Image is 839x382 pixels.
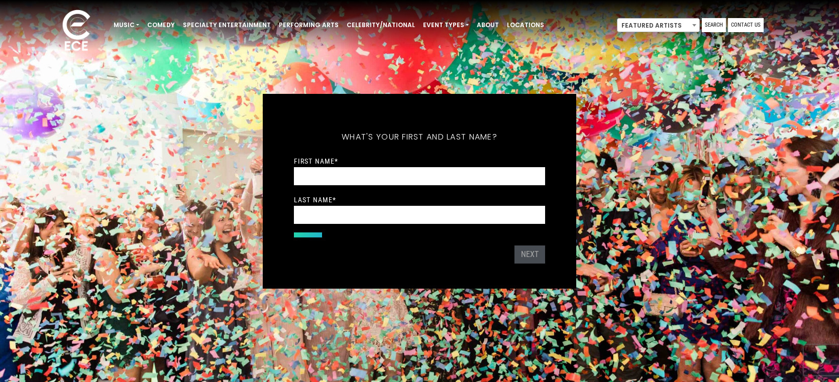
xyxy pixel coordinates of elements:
[275,17,343,34] a: Performing Arts
[294,157,338,166] label: First Name
[294,119,545,155] h5: What's your first and last name?
[419,17,473,34] a: Event Types
[702,18,726,32] a: Search
[110,17,143,34] a: Music
[51,7,101,56] img: ece_new_logo_whitev2-1.png
[617,19,699,33] span: Featured Artists
[728,18,764,32] a: Contact Us
[617,18,700,32] span: Featured Artists
[294,195,336,204] label: Last Name
[143,17,179,34] a: Comedy
[179,17,275,34] a: Specialty Entertainment
[473,17,503,34] a: About
[503,17,548,34] a: Locations
[343,17,419,34] a: Celebrity/National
